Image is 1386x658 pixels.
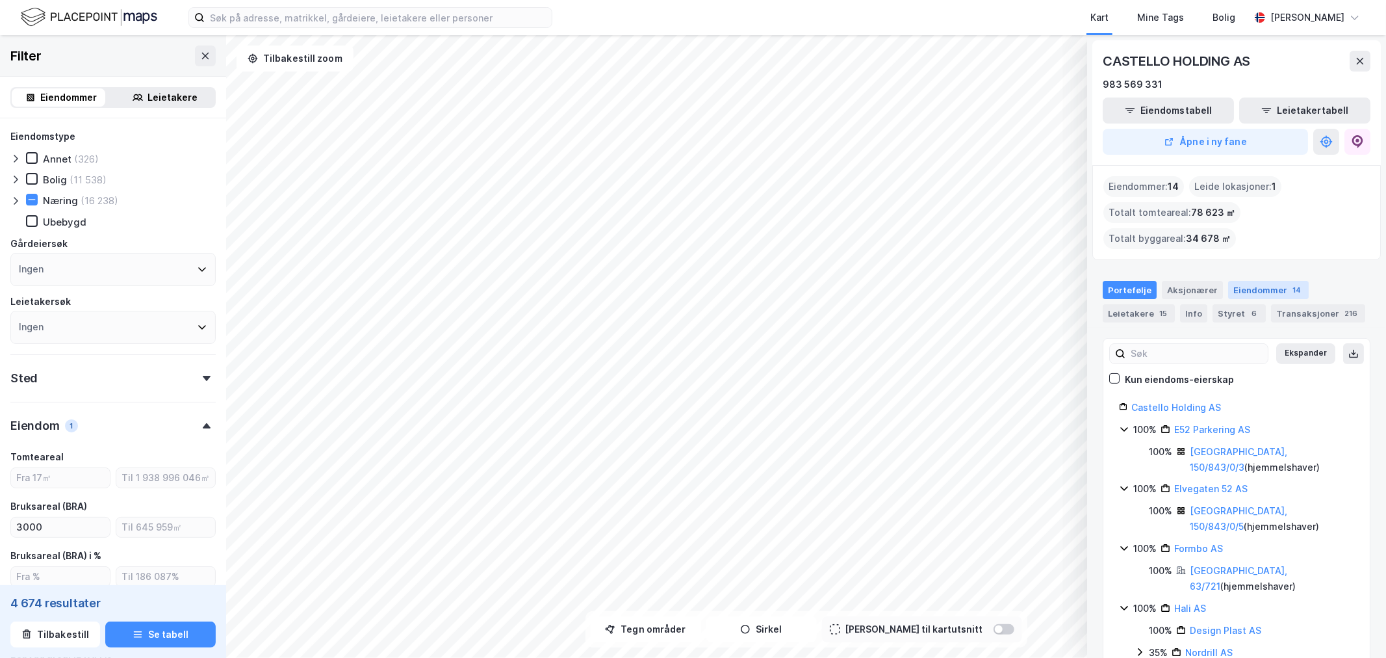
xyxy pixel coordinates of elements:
input: Fra 17㎡ [11,468,110,488]
div: Kart [1090,10,1109,25]
div: Eiendommer : [1103,176,1184,197]
a: Nordrill AS [1185,647,1233,658]
img: logo.f888ab2527a4732fd821a326f86c7f29.svg [21,6,157,29]
span: 78 623 ㎡ [1191,205,1235,220]
div: [PERSON_NAME] til kartutsnitt [845,622,983,637]
a: Hali AS [1174,603,1206,614]
a: Elvegaten 52 AS [1174,483,1248,494]
div: Styret [1213,304,1266,322]
div: Bruksareal (BRA) [10,499,87,514]
div: 1 [65,419,78,432]
div: 15 [1157,307,1170,320]
div: Filter [10,46,42,66]
div: Bolig [1213,10,1235,25]
div: Ingen [19,261,44,277]
button: Ekspander [1276,343,1335,364]
div: Ubebygd [43,216,86,228]
div: 100% [1133,481,1157,497]
a: Formbo AS [1174,543,1223,554]
input: Søk på adresse, matrikkel, gårdeiere, leietakere eller personer [205,8,552,27]
div: ( hjemmelshaver ) [1190,444,1354,475]
div: Kontrollprogram for chat [1321,596,1386,658]
a: [GEOGRAPHIC_DATA], 150/843/0/5 [1190,505,1287,532]
button: Tilbakestill [10,622,100,648]
div: Annet [43,153,71,165]
button: Tilbakestill zoom [237,46,353,72]
div: 100% [1133,601,1157,616]
div: Aksjonærer [1162,281,1223,299]
div: Leietakersøk [10,294,71,309]
div: 4 674 resultater [10,596,216,611]
button: Eiendomstabell [1103,98,1234,124]
div: Eiendom [10,418,60,434]
div: 100% [1149,563,1172,579]
button: Leietakertabell [1239,98,1370,124]
button: Tegn områder [591,616,701,642]
div: CASTELLO HOLDING AS [1103,51,1253,72]
span: 34 678 ㎡ [1186,231,1231,246]
div: 216 [1342,307,1360,320]
div: Mine Tags [1137,10,1184,25]
div: (11 538) [70,174,107,186]
div: Bolig [43,174,67,186]
input: Til 1 938 996 046㎡ [116,468,215,488]
div: Sted [10,371,38,386]
div: 100% [1149,623,1172,638]
div: Eiendommer [1228,281,1309,299]
div: ( hjemmelshaver ) [1190,503,1354,534]
a: [GEOGRAPHIC_DATA], 150/843/0/3 [1190,446,1287,473]
iframe: Chat Widget [1321,596,1386,658]
span: 1 [1272,179,1276,194]
div: 100% [1133,541,1157,557]
div: Leietakere [148,90,198,105]
div: Tomteareal [10,449,64,465]
div: Totalt tomteareal : [1103,202,1240,223]
div: [PERSON_NAME] [1270,10,1344,25]
button: Sirkel [706,616,817,642]
div: Transaksjoner [1271,304,1365,322]
button: Se tabell [105,622,216,648]
a: [GEOGRAPHIC_DATA], 63/721 [1190,565,1287,592]
div: Næring [43,194,78,207]
div: Eiendomstype [10,129,75,144]
div: Eiendommer [41,90,97,105]
div: 100% [1149,503,1172,519]
a: E52 Parkering AS [1174,424,1250,435]
div: Ingen [19,319,44,335]
a: Design Plast AS [1190,625,1261,636]
div: Info [1180,304,1207,322]
div: (16 238) [81,194,118,207]
a: Castello Holding AS [1131,402,1221,413]
div: 100% [1133,422,1157,438]
input: Til 645 959㎡ [116,518,215,537]
div: 14 [1290,283,1303,296]
div: Kun eiendoms-eierskap [1125,372,1234,388]
button: Åpne i ny fane [1103,129,1308,155]
input: Søk [1125,344,1268,363]
div: Bruksareal (BRA) i % [10,548,101,564]
div: Gårdeiersøk [10,236,68,252]
div: Portefølje [1103,281,1157,299]
input: Fra % [11,567,110,586]
div: (326) [74,153,99,165]
div: 6 [1248,307,1261,320]
span: 14 [1168,179,1179,194]
input: Til 186 087% [116,567,215,586]
div: 983 569 331 [1103,77,1162,92]
div: Totalt byggareal : [1103,228,1236,249]
div: Leietakere [1103,304,1175,322]
div: Leide lokasjoner : [1189,176,1281,197]
div: ( hjemmelshaver ) [1190,563,1354,594]
div: 100% [1149,444,1172,460]
input: Fra ㎡ [11,518,110,537]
